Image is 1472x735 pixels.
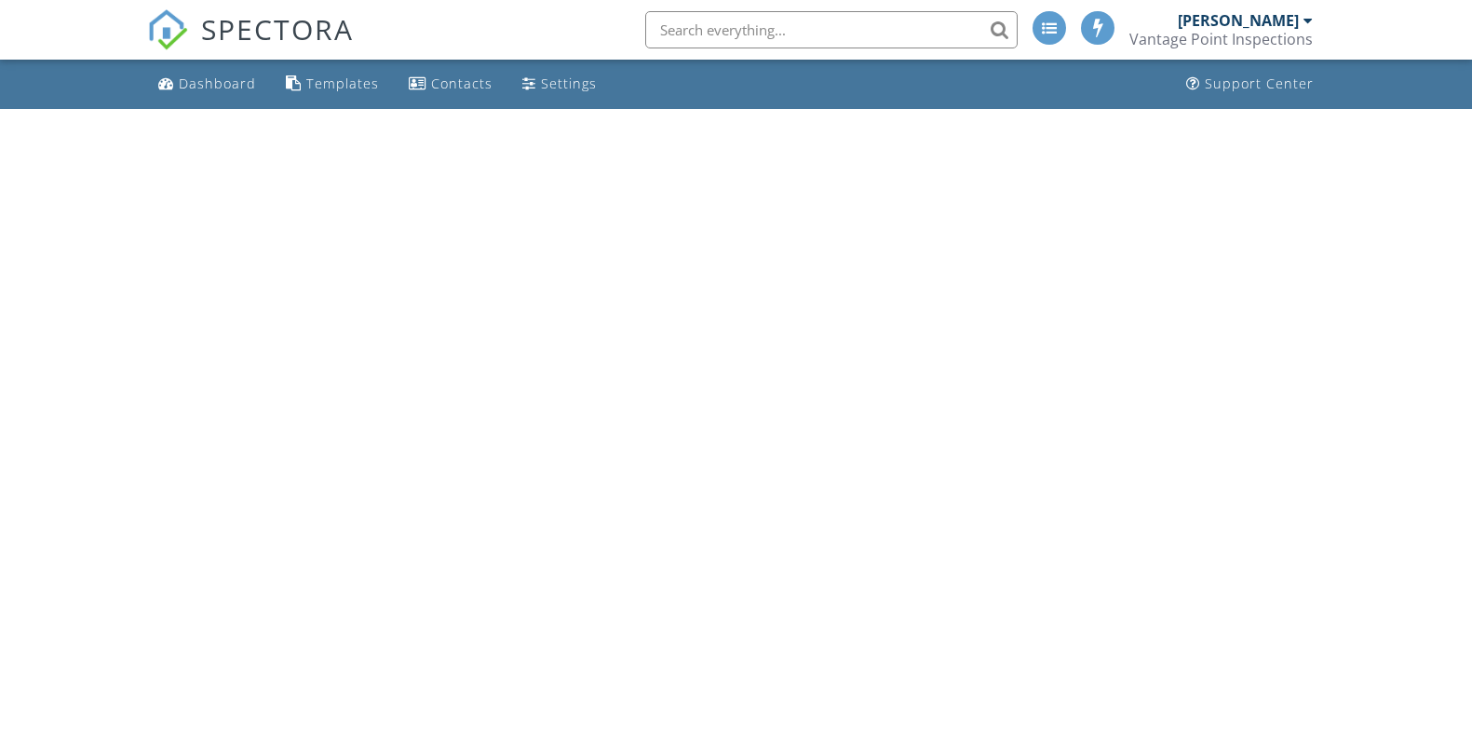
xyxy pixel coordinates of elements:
[431,75,493,92] div: Contacts
[278,67,386,102] a: Templates
[1205,75,1314,92] div: Support Center
[151,67,263,102] a: Dashboard
[515,67,604,102] a: Settings
[645,11,1018,48] input: Search everything...
[147,9,188,50] img: The Best Home Inspection Software - Spectora
[306,75,379,92] div: Templates
[541,75,597,92] div: Settings
[401,67,500,102] a: Contacts
[1179,67,1321,102] a: Support Center
[1178,11,1299,30] div: [PERSON_NAME]
[147,25,354,64] a: SPECTORA
[201,9,354,48] span: SPECTORA
[1129,30,1313,48] div: Vantage Point Inspections
[179,75,256,92] div: Dashboard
